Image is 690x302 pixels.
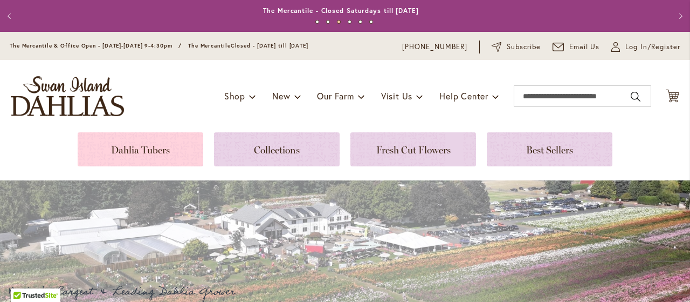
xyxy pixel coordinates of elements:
span: Visit Us [381,90,412,102]
a: The Mercantile - Closed Saturdays till [DATE] [263,6,419,15]
a: [PHONE_NUMBER] [402,42,467,52]
button: 3 of 6 [337,20,341,24]
button: Next [668,5,690,27]
span: New [272,90,290,102]
span: Shop [224,90,245,102]
button: 2 of 6 [326,20,330,24]
button: 5 of 6 [358,20,362,24]
a: Email Us [553,42,600,52]
span: Our Farm [317,90,354,102]
a: Log In/Register [611,42,680,52]
button: 6 of 6 [369,20,373,24]
span: Log In/Register [625,42,680,52]
a: store logo [11,76,124,116]
span: Closed - [DATE] till [DATE] [231,42,308,49]
span: Subscribe [507,42,541,52]
span: Email Us [569,42,600,52]
span: Help Center [439,90,488,102]
button: 1 of 6 [315,20,319,24]
span: The Mercantile & Office Open - [DATE]-[DATE] 9-4:30pm / The Mercantile [10,42,231,49]
button: 4 of 6 [348,20,351,24]
p: Nation's Largest & Leading Dahlia Grower [8,283,305,301]
a: Subscribe [492,42,541,52]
